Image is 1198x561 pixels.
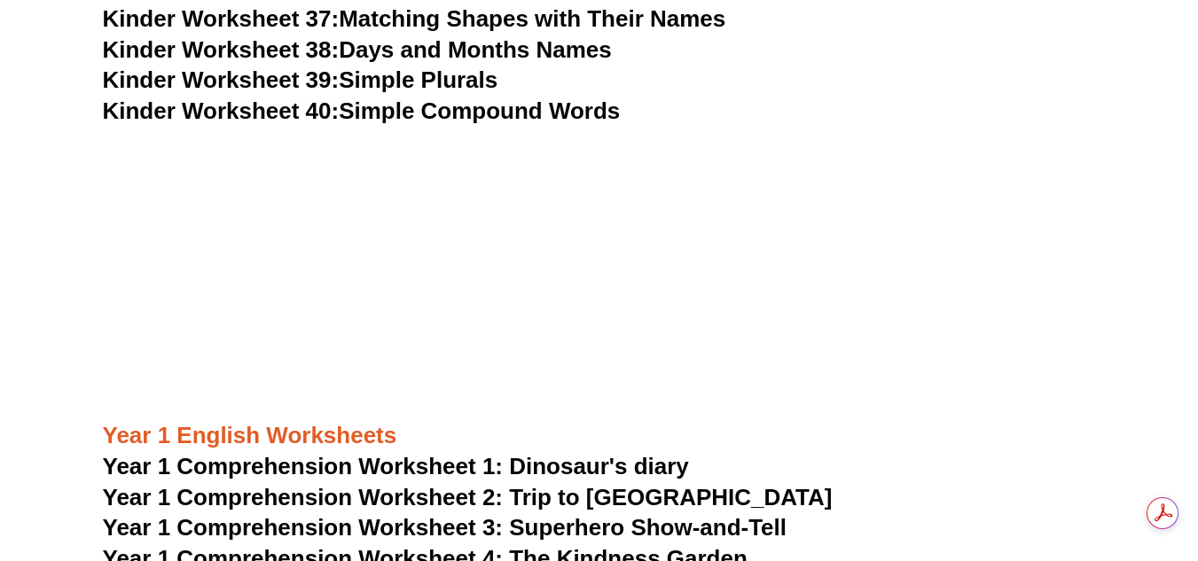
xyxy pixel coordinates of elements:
[103,36,612,63] a: Kinder Worksheet 38:Days and Months Names
[103,66,498,93] a: Kinder Worksheet 39:Simple Plurals
[103,421,1096,451] h3: Year 1 English Worksheets
[103,97,621,124] a: Kinder Worksheet 40:Simple Compound Words
[103,128,1096,376] iframe: Advertisement
[103,36,340,63] span: Kinder Worksheet 38:
[103,484,833,510] a: Year 1 Comprehension Worksheet 2: Trip to [GEOGRAPHIC_DATA]
[103,5,726,32] a: Kinder Worksheet 37:Matching Shapes with Their Names
[103,5,340,32] span: Kinder Worksheet 37:
[103,97,340,124] span: Kinder Worksheet 40:
[1109,476,1198,561] iframe: Chat Widget
[103,66,340,93] span: Kinder Worksheet 39:
[103,453,689,479] a: Year 1 Comprehension Worksheet 1: Dinosaur's diary
[103,514,787,541] a: Year 1 Comprehension Worksheet 3: Superhero Show-and-Tell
